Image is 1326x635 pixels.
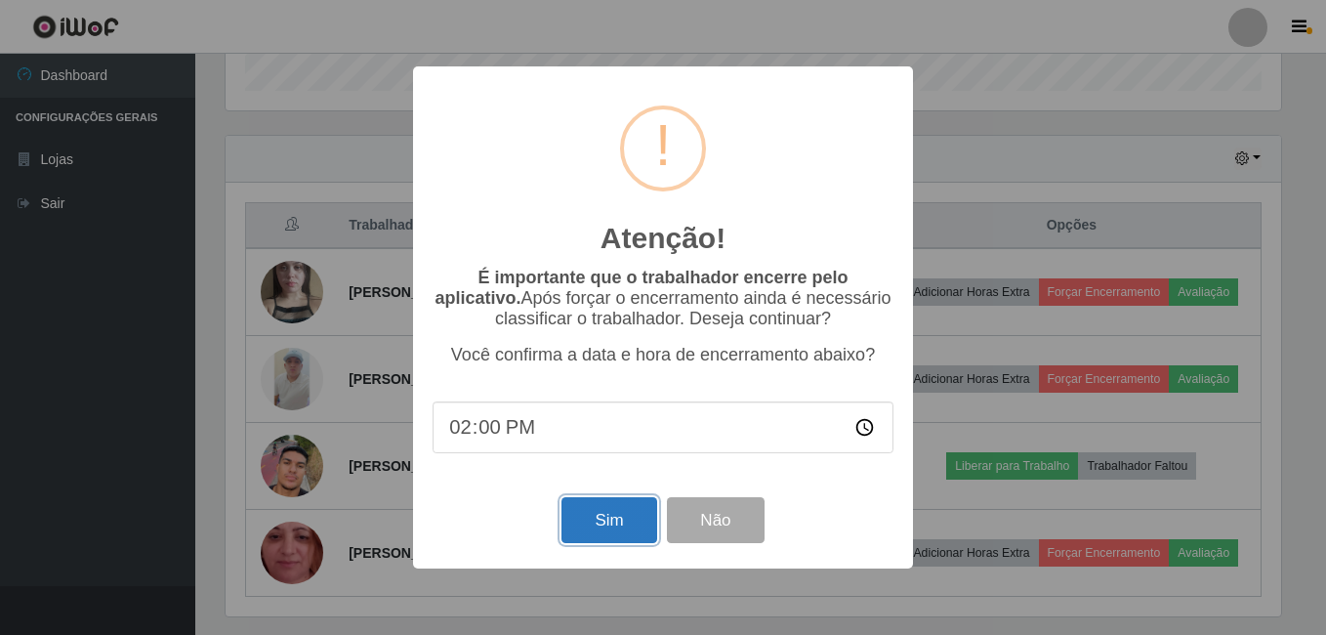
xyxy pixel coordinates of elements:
h2: Atenção! [601,221,725,256]
button: Sim [561,497,656,543]
button: Não [667,497,764,543]
p: Após forçar o encerramento ainda é necessário classificar o trabalhador. Deseja continuar? [433,268,893,329]
b: É importante que o trabalhador encerre pelo aplicativo. [435,268,848,308]
p: Você confirma a data e hora de encerramento abaixo? [433,345,893,365]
